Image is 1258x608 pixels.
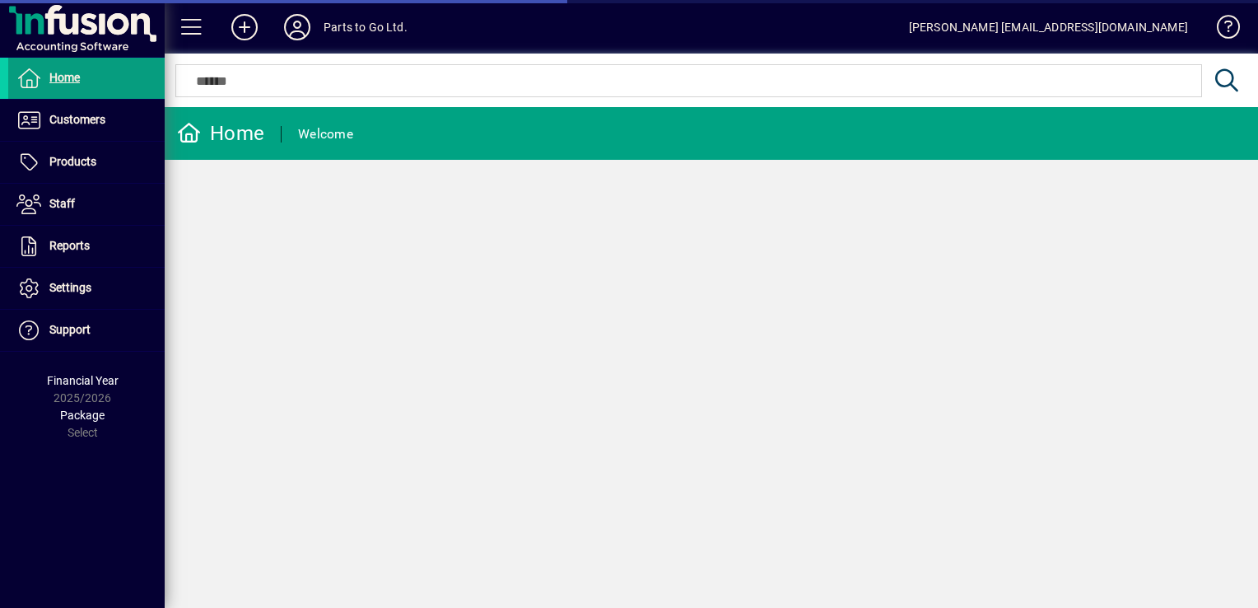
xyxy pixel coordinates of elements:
[49,281,91,294] span: Settings
[49,323,91,336] span: Support
[49,239,90,252] span: Reports
[8,100,165,141] a: Customers
[8,142,165,183] a: Products
[218,12,271,42] button: Add
[324,14,408,40] div: Parts to Go Ltd.
[49,113,105,126] span: Customers
[177,120,264,147] div: Home
[909,14,1188,40] div: [PERSON_NAME] [EMAIL_ADDRESS][DOMAIN_NAME]
[271,12,324,42] button: Profile
[8,226,165,267] a: Reports
[298,121,353,147] div: Welcome
[49,71,80,84] span: Home
[49,197,75,210] span: Staff
[8,184,165,225] a: Staff
[49,155,96,168] span: Products
[8,268,165,309] a: Settings
[1204,3,1237,57] a: Knowledge Base
[47,374,119,387] span: Financial Year
[8,310,165,351] a: Support
[60,409,105,422] span: Package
